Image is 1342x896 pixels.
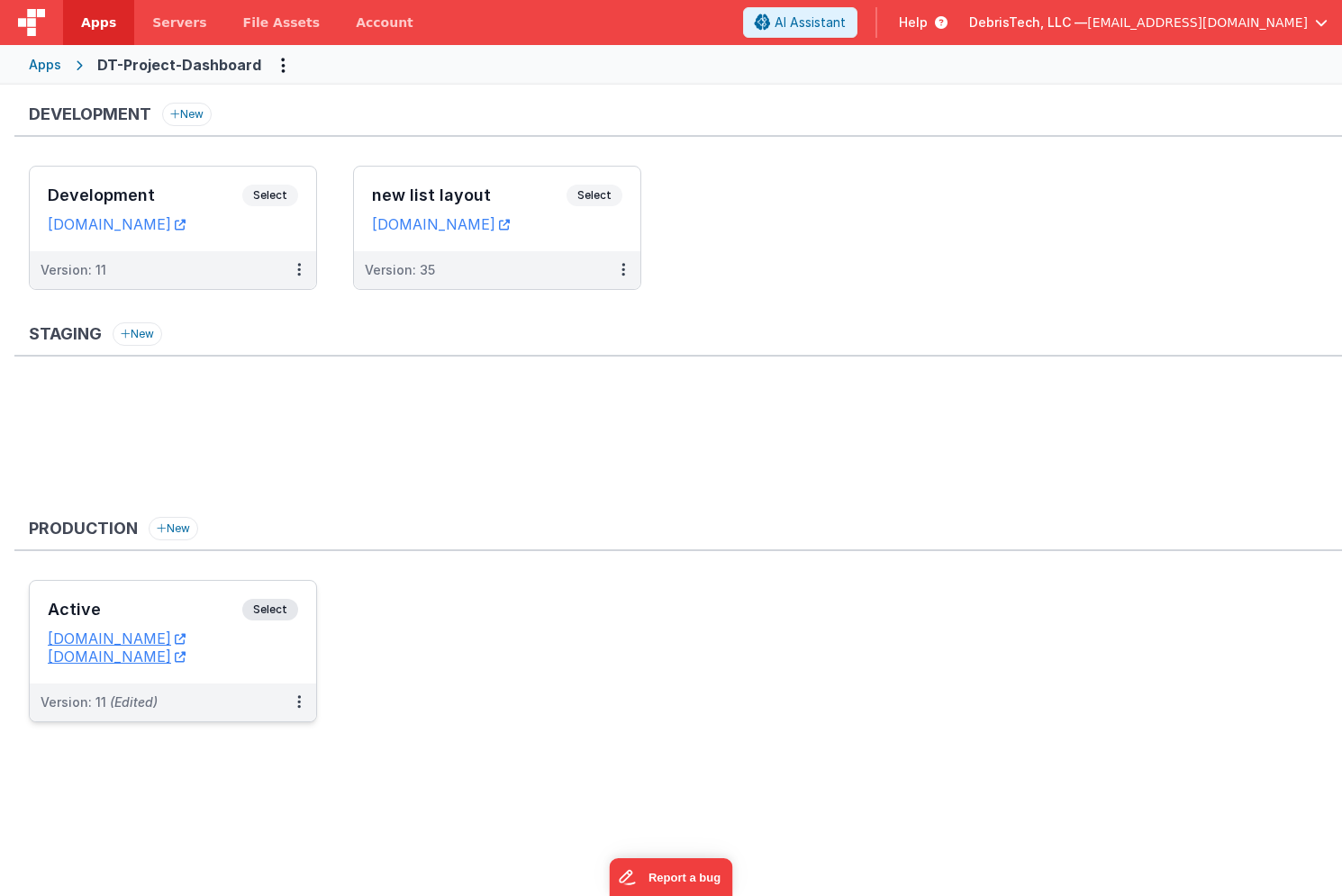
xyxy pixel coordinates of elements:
[149,517,198,540] button: New
[29,520,138,538] h3: Production
[48,601,242,619] h3: Active
[48,629,186,647] a: [DOMAIN_NAME]
[243,14,321,32] span: File Assets
[1087,14,1308,32] span: [EMAIL_ADDRESS][DOMAIN_NAME]
[81,14,116,32] span: Apps
[372,215,510,233] a: [DOMAIN_NAME]
[365,261,435,279] div: Version: 35
[969,14,1328,32] button: DebrisTech, LLC — [EMAIL_ADDRESS][DOMAIN_NAME]
[29,325,102,343] h3: Staging
[152,14,206,32] span: Servers
[113,322,162,346] button: New
[969,14,1087,32] span: DebrisTech, LLC —
[268,50,297,79] button: Options
[29,105,151,123] h3: Development
[242,185,298,206] span: Select
[372,186,567,204] h3: new list layout
[567,185,622,206] span: Select
[610,858,733,896] iframe: Marker.io feedback button
[48,647,186,665] a: [DOMAIN_NAME]
[97,54,261,76] div: DT-Project-Dashboard
[48,186,242,204] h3: Development
[48,215,186,233] a: [DOMAIN_NAME]
[41,261,106,279] div: Version: 11
[775,14,846,32] span: AI Assistant
[899,14,928,32] span: Help
[29,56,61,74] div: Apps
[242,599,298,620] span: Select
[743,7,857,38] button: AI Assistant
[41,693,158,711] div: Version: 11
[162,103,212,126] button: New
[110,694,158,710] span: (Edited)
